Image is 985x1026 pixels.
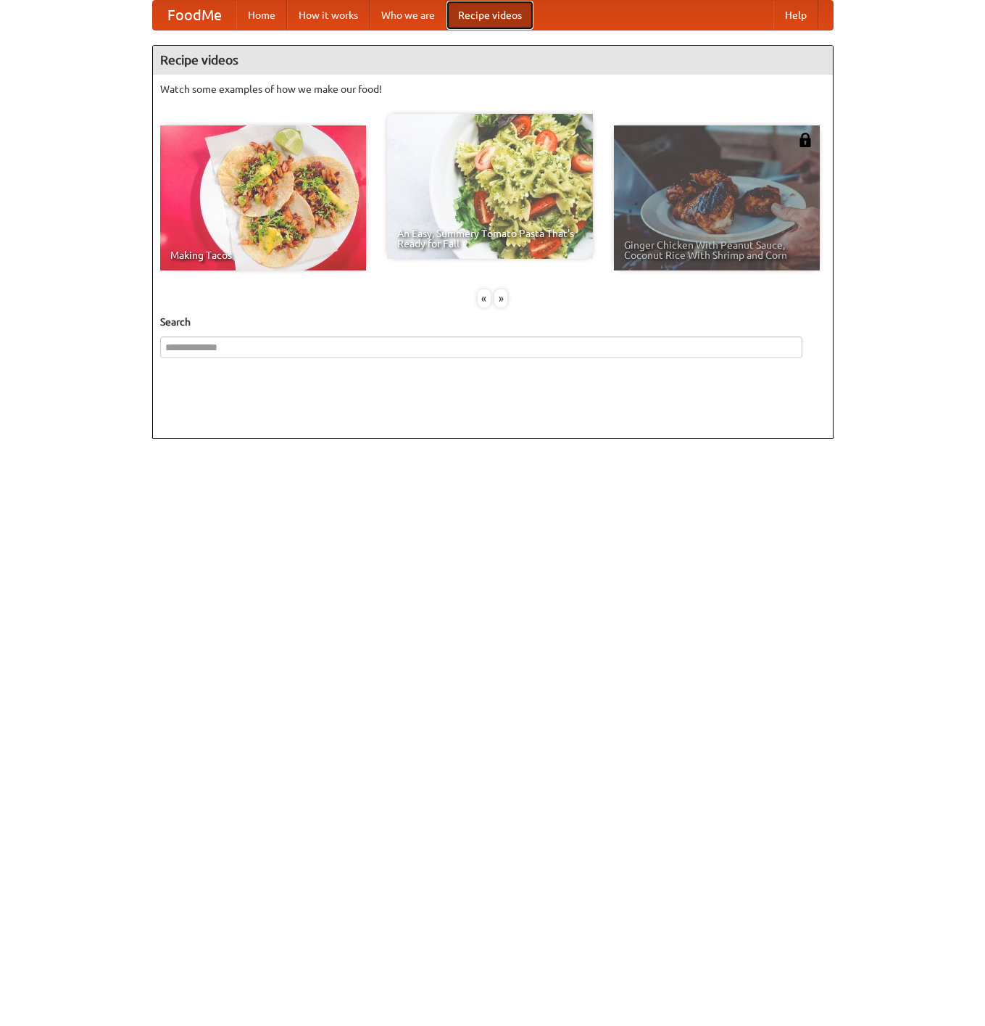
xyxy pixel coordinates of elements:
a: An Easy, Summery Tomato Pasta That's Ready for Fall [387,114,593,259]
div: » [494,289,507,307]
img: 483408.png [798,133,812,147]
p: Watch some examples of how we make our food! [160,82,826,96]
h4: Recipe videos [153,46,833,75]
h5: Search [160,315,826,329]
a: Recipe videos [446,1,533,30]
a: How it works [287,1,370,30]
a: Home [236,1,287,30]
span: Making Tacos [170,250,356,260]
div: « [478,289,491,307]
span: An Easy, Summery Tomato Pasta That's Ready for Fall [397,228,583,249]
a: Help [773,1,818,30]
a: Who we are [370,1,446,30]
a: Making Tacos [160,125,366,270]
a: FoodMe [153,1,236,30]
